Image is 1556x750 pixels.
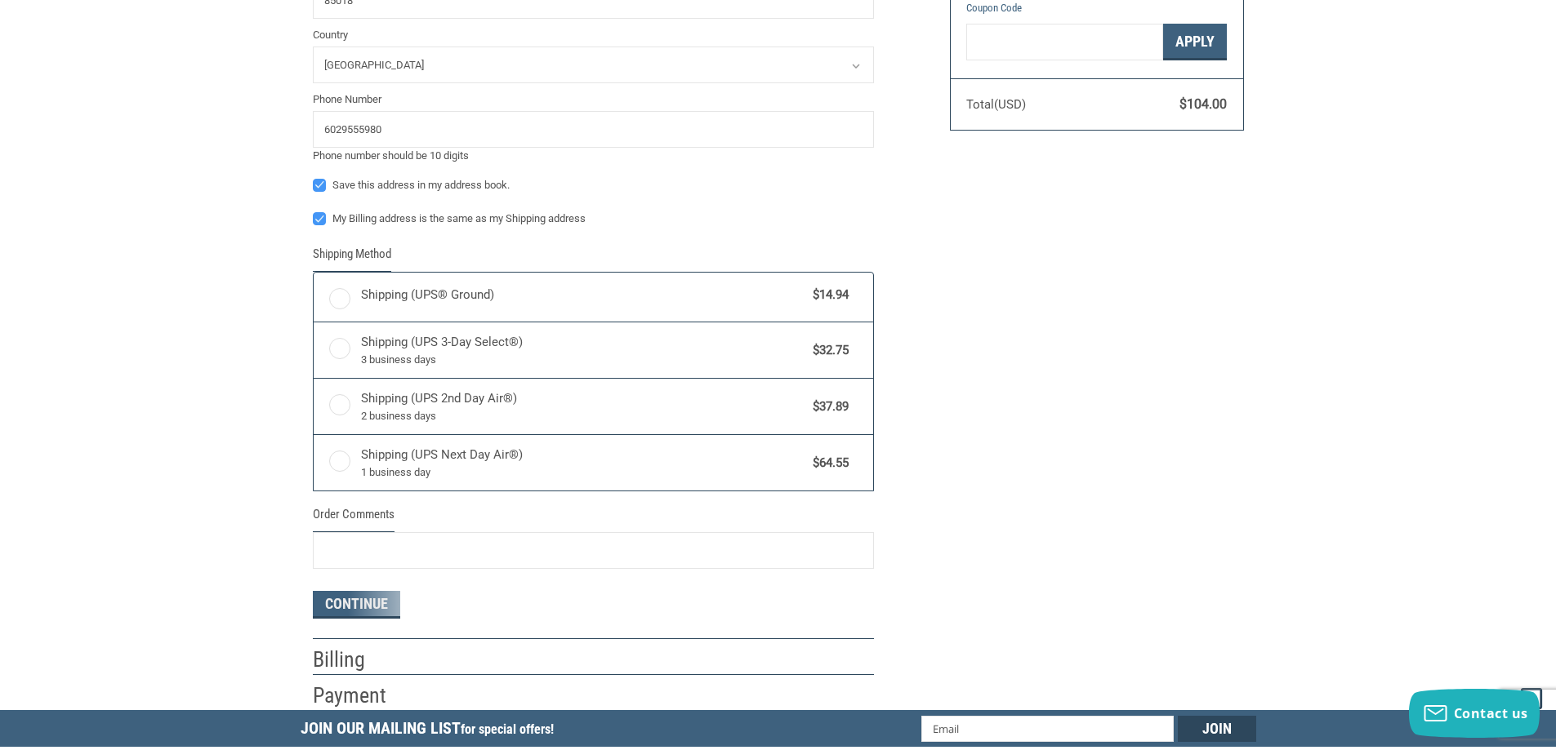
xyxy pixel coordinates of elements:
[805,397,849,416] span: $37.89
[1179,96,1227,112] span: $104.00
[966,97,1026,112] span: Total (USD)
[921,716,1174,742] input: Email
[313,505,395,532] legend: Order Comments
[1454,704,1528,722] span: Contact us
[361,408,805,424] span: 2 business days
[361,446,805,480] span: Shipping (UPS Next Day Air®)
[313,148,874,164] div: Phone number should be 10 digits
[313,682,408,709] h2: Payment
[1163,24,1227,60] button: Apply
[805,341,849,360] span: $32.75
[313,646,408,673] h2: Billing
[313,27,874,43] label: Country
[805,454,849,473] span: $64.55
[361,389,805,424] span: Shipping (UPS 2nd Day Air®)
[361,464,805,481] span: 1 business day
[461,721,554,737] span: for special offers!
[966,2,1022,14] a: Coupon Code
[805,286,849,304] span: $14.94
[313,179,874,192] label: Save this address in my address book.
[313,591,400,619] button: Continue
[966,24,1163,60] input: Gift Certificate or Coupon Code
[313,91,874,108] label: Phone Number
[361,333,805,367] span: Shipping (UPS 3-Day Select®)
[313,212,874,225] label: My Billing address is the same as my Shipping address
[1409,689,1540,738] button: Contact us
[313,245,391,272] legend: Shipping Method
[361,352,805,368] span: 3 business days
[1178,716,1256,742] input: Join
[361,286,805,304] span: Shipping (UPS® Ground)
